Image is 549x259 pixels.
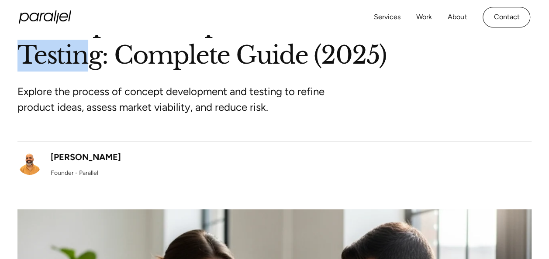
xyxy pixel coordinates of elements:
a: [PERSON_NAME]Founder - Parallel [17,150,121,178]
a: home [19,10,71,24]
a: About [448,11,467,24]
img: Robin Dhanwani [17,150,42,175]
a: Work [416,11,432,24]
a: Services [374,11,401,24]
div: [PERSON_NAME] [51,150,121,164]
a: Contact [483,7,530,27]
h1: Concept Development and Testing: Complete Guide (2025) [17,8,532,72]
p: Explore the process of concept development and testing to refine product ideas, assess market via... [17,84,345,115]
div: Founder - Parallel [51,168,98,177]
